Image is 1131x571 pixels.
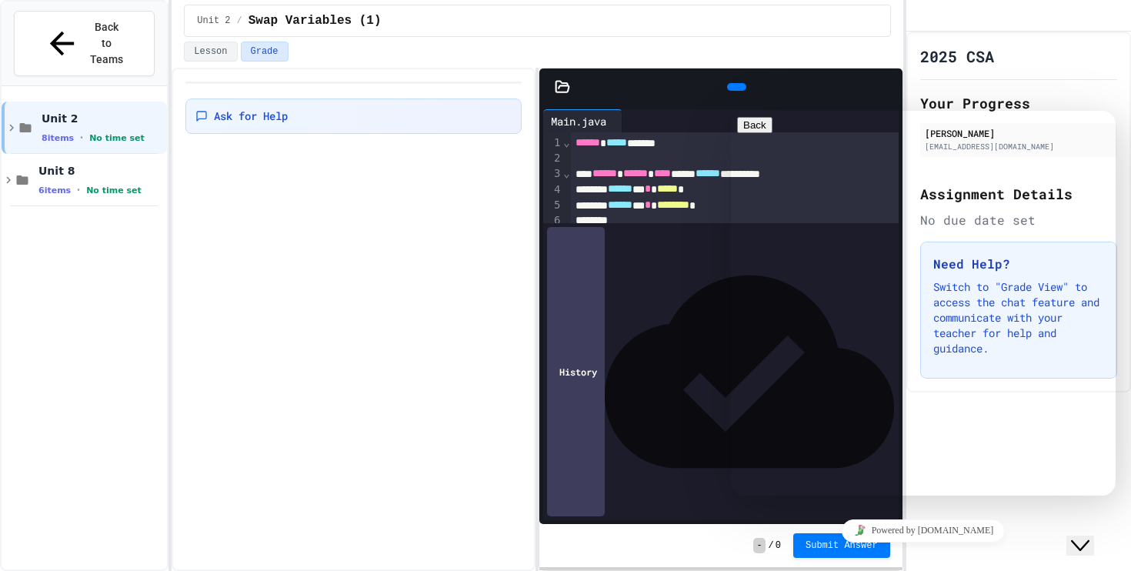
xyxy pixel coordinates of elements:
[42,133,74,143] span: 8 items
[731,513,1116,548] iframe: chat widget
[38,185,71,195] span: 6 items
[249,12,382,30] span: Swap Variables (1)
[77,184,80,196] span: •
[920,92,1117,114] h2: Your Progress
[80,132,83,144] span: •
[543,135,562,151] div: 1
[543,166,562,182] div: 3
[14,11,155,76] button: Back to Teams
[214,109,288,124] span: Ask for Help
[197,15,230,27] span: Unit 2
[562,136,570,149] span: Fold line
[562,167,570,179] span: Fold line
[543,109,622,132] div: Main.java
[543,182,562,198] div: 4
[241,42,289,62] button: Grade
[89,19,125,68] span: Back to Teams
[42,112,164,125] span: Unit 2
[731,111,1116,496] iframe: chat widget
[543,198,562,213] div: 5
[920,45,994,67] h1: 2025 CSA
[543,213,562,229] div: 6
[1066,509,1116,556] iframe: chat widget
[89,133,145,143] span: No time set
[543,151,562,166] div: 2
[184,42,237,62] button: Lesson
[547,227,605,516] div: History
[543,113,614,129] div: Main.java
[237,15,242,27] span: /
[86,185,142,195] span: No time set
[38,164,164,178] span: Unit 8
